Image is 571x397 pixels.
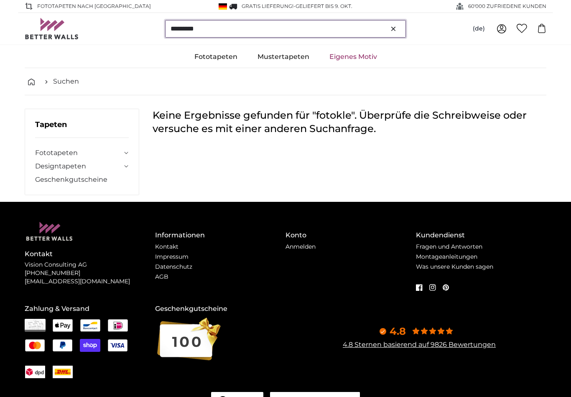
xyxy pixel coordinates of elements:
[35,119,129,138] h3: Tapeten
[155,243,178,250] a: Kontakt
[468,3,546,10] span: 60'000 ZUFRIEDENE KUNDEN
[296,3,352,9] span: Geliefert bis 9. Okt.
[25,249,155,259] h4: Kontakt
[242,3,293,9] span: GRATIS Lieferung!
[25,269,80,277] a: [PHONE_NUMBER]
[343,341,496,349] a: 4.8 Sternen basierend auf 9826 Bewertungen
[25,261,155,286] p: Vision Consulting AG [EMAIL_ADDRESS][DOMAIN_NAME]
[319,46,387,68] a: Eigenes Motiv
[35,148,122,158] a: Fototapeten
[25,68,546,95] nav: breadcrumbs
[155,263,192,270] a: Datenschutz
[155,230,285,240] h4: Informationen
[25,368,45,376] img: DPD
[155,253,189,260] a: Impressum
[466,21,492,36] button: (de)
[416,263,493,270] a: Was unsere Kunden sagen
[155,304,285,314] h4: Geschenkgutscheine
[37,3,151,10] span: Fototapeten nach [GEOGRAPHIC_DATA]
[35,175,129,185] a: Geschenkgutscheine
[53,368,73,376] img: DHL
[35,161,129,171] summary: Designtapeten
[416,243,482,250] a: Fragen und Antworten
[155,273,168,280] a: AGB
[35,148,129,158] summary: Fototapeten
[25,18,79,39] img: Betterwalls
[25,319,46,332] img: Rechnung
[247,46,319,68] a: Mustertapeten
[53,76,79,87] a: Suchen
[416,253,477,260] a: Montageanleitungen
[153,109,546,135] h1: Keine Ergebnisse gefunden für "fotokle". Überprüfe die Schreibweise oder versuche es mit einer an...
[285,243,316,250] a: Anmelden
[293,3,352,9] span: -
[25,304,155,314] h4: Zahlung & Versand
[219,3,227,10] img: Deutschland
[285,230,416,240] h4: Konto
[416,230,546,240] h4: Kundendienst
[35,161,122,171] a: Designtapeten
[184,46,247,68] a: Fototapeten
